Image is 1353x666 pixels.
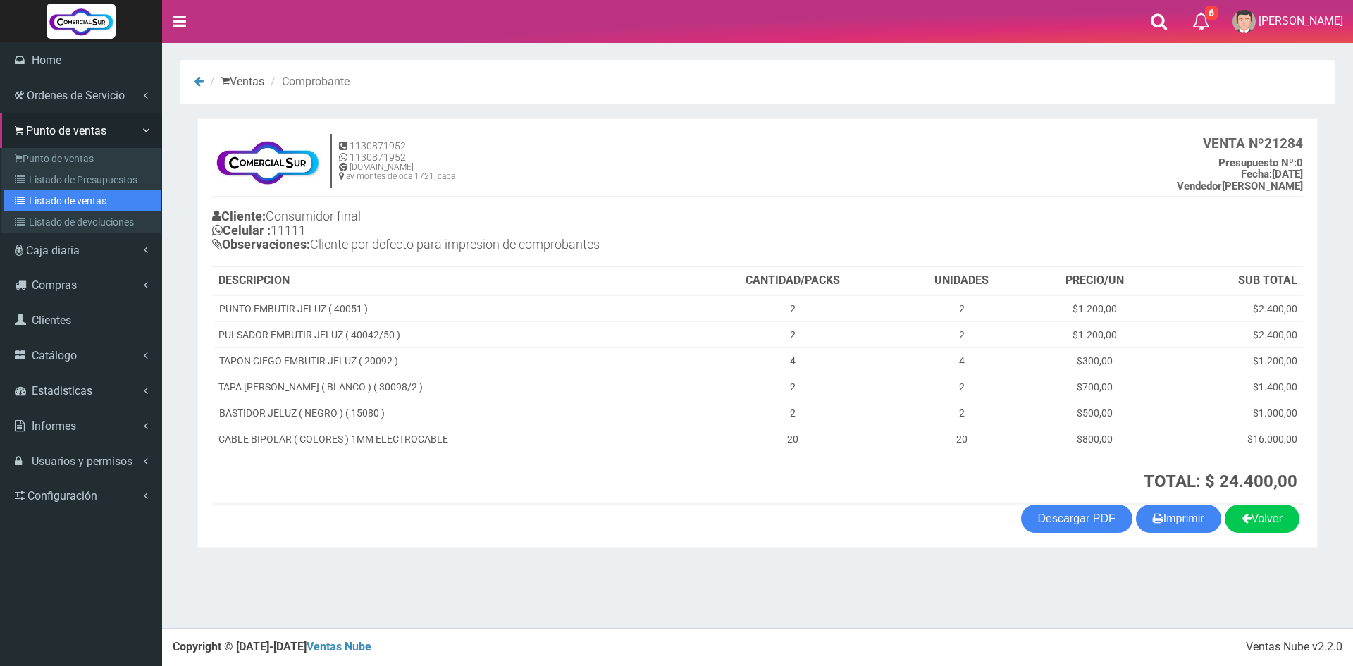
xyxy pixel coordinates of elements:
b: [PERSON_NAME] [1177,180,1303,192]
td: 2 [897,374,1027,400]
img: Logo grande [47,4,116,39]
button: Imprimir [1136,505,1221,533]
a: Listado de ventas [4,190,161,211]
a: Punto de ventas [4,148,161,169]
h6: [DOMAIN_NAME] av montes de oca 1721, caba [339,163,455,181]
td: $1.200,00 [1026,321,1163,347]
a: Listado de devoluciones [4,211,161,233]
li: Comprobante [267,74,350,90]
a: Ventas Nube [307,640,371,653]
th: UNIDADES [897,267,1027,295]
span: Usuarios y permisos [32,455,132,468]
span: Home [32,54,61,67]
td: 2 [688,374,897,400]
span: Caja diaria [26,244,80,257]
td: $800,00 [1026,426,1163,452]
td: $1.400,00 [1164,374,1303,400]
td: 2 [897,400,1027,426]
th: PRECIO/UN [1026,267,1163,295]
strong: Vendedor [1177,180,1222,192]
td: $1.200,00 [1164,347,1303,374]
a: Listado de Presupuestos [4,169,161,190]
strong: TOTAL: $ 24.400,00 [1144,471,1297,491]
td: BASTIDOR JELUZ ( NEGRO ) ( 15080 ) [213,400,688,426]
span: Compras [32,278,77,292]
td: PULSADOR EMBUTIR JELUZ ( 40042/50 ) [213,321,688,347]
strong: Copyright © [DATE]-[DATE] [173,640,371,653]
td: $300,00 [1026,347,1163,374]
a: Volver [1225,505,1299,533]
img: User Image [1232,10,1256,33]
th: SUB TOTAL [1164,267,1303,295]
th: CANTIDAD/PACKS [688,267,897,295]
b: Observaciones: [212,237,310,252]
td: $1.200,00 [1026,295,1163,322]
td: 2 [897,321,1027,347]
b: Cliente: [212,209,266,223]
td: $2.400,00 [1164,321,1303,347]
td: $1.000,00 [1164,400,1303,426]
td: PUNTO EMBUTIR JELUZ ( 40051 ) [213,295,688,322]
a: Descargar PDF [1021,505,1132,533]
td: 2 [688,321,897,347]
td: 2 [897,295,1027,322]
b: 0 [1218,156,1303,169]
td: 2 [688,400,897,426]
th: DESCRIPCION [213,267,688,295]
strong: Fecha: [1241,168,1272,180]
td: 4 [897,347,1027,374]
span: Configuración [27,489,97,502]
td: CABLE BIPOLAR ( COLORES ) 1MM ELECTROCABLE [213,426,688,452]
td: 20 [897,426,1027,452]
td: 4 [688,347,897,374]
span: Catálogo [32,349,77,362]
span: Punto de ventas [26,124,106,137]
strong: VENTA Nº [1203,135,1264,152]
h5: 1130871952 1130871952 [339,141,455,163]
b: Celular : [212,223,271,238]
td: 2 [688,295,897,322]
span: Clientes [32,314,71,327]
td: $16.000,00 [1164,426,1303,452]
td: $500,00 [1026,400,1163,426]
li: Ventas [206,74,264,90]
span: 6 [1205,6,1218,20]
span: Informes [32,419,76,433]
td: TAPON CIEGO EMBUTIR JELUZ ( 20092 ) [213,347,688,374]
td: 20 [688,426,897,452]
span: Ordenes de Servicio [27,89,125,102]
span: [PERSON_NAME] [1259,14,1343,27]
b: [DATE] [1241,168,1303,180]
td: $2.400,00 [1164,295,1303,322]
td: $700,00 [1026,374,1163,400]
h4: Consumidor final 11111 Cliente por defecto para impresion de comprobantes [212,206,758,258]
strong: Presupuesto Nº: [1218,156,1297,169]
b: 21284 [1203,135,1303,152]
div: Ventas Nube v2.2.0 [1246,639,1342,655]
span: Estadisticas [32,384,92,397]
img: f695dc5f3a855ddc19300c990e0c55a2.jpg [212,133,323,190]
td: TAPA [PERSON_NAME] ( BLANCO ) ( 30098/2 ) [213,374,688,400]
